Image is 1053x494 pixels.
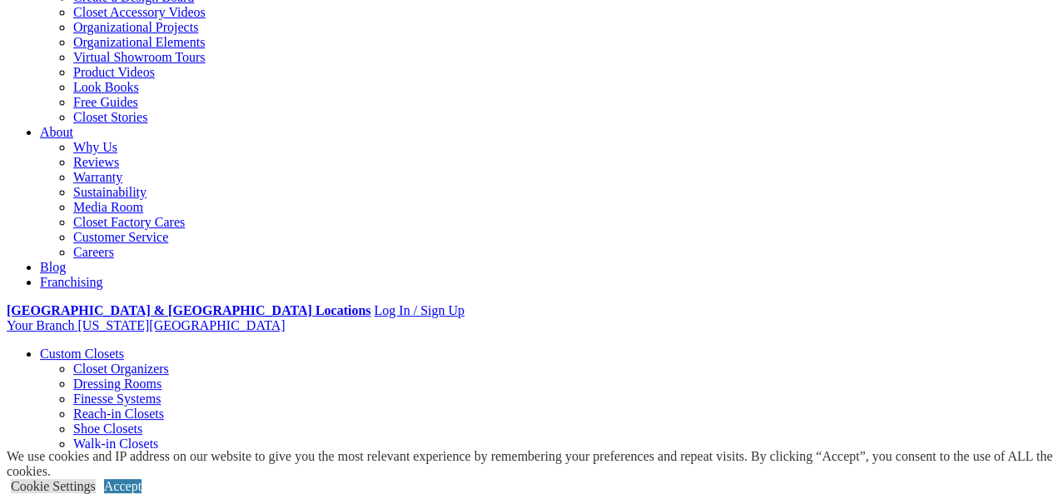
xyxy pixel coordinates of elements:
[73,230,168,244] a: Customer Service
[73,377,161,391] a: Dressing Rooms
[73,5,206,19] a: Closet Accessory Videos
[73,140,117,154] a: Why Us
[73,245,114,259] a: Careers
[11,479,96,493] a: Cookie Settings
[7,318,74,332] span: Your Branch
[104,479,142,493] a: Accept
[73,50,206,64] a: Virtual Showroom Tours
[73,185,147,199] a: Sustainability
[73,170,122,184] a: Warranty
[73,110,147,124] a: Closet Stories
[73,80,139,94] a: Look Books
[73,407,164,421] a: Reach-in Closets
[73,392,161,406] a: Finesse Systems
[7,449,1053,479] div: We use cookies and IP address on our website to give you the most relevant experience by remember...
[73,95,138,109] a: Free Guides
[73,20,198,34] a: Organizational Projects
[73,362,169,376] a: Closet Organizers
[73,155,119,169] a: Reviews
[77,318,285,332] span: [US_STATE][GEOGRAPHIC_DATA]
[40,347,124,361] a: Custom Closets
[40,260,66,274] a: Blog
[73,422,142,436] a: Shoe Closets
[73,215,185,229] a: Closet Factory Cares
[7,318,285,332] a: Your Branch [US_STATE][GEOGRAPHIC_DATA]
[73,65,155,79] a: Product Videos
[73,35,205,49] a: Organizational Elements
[73,200,143,214] a: Media Room
[40,125,73,139] a: About
[40,275,103,289] a: Franchising
[374,303,464,317] a: Log In / Sign Up
[7,303,370,317] a: [GEOGRAPHIC_DATA] & [GEOGRAPHIC_DATA] Locations
[73,437,158,451] a: Walk-in Closets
